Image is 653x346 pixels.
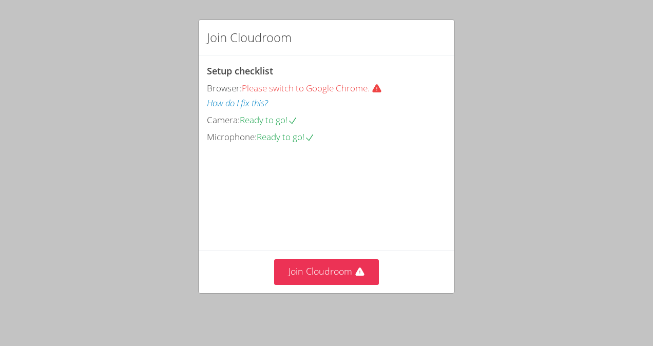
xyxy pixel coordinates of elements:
button: How do I fix this? [207,96,268,111]
span: Browser: [207,82,242,94]
span: Microphone: [207,131,257,143]
span: Ready to go! [257,131,315,143]
h2: Join Cloudroom [207,28,292,47]
button: Join Cloudroom [274,259,379,284]
span: Camera: [207,114,240,126]
span: Please switch to Google Chrome. [242,82,386,94]
span: Setup checklist [207,65,273,77]
span: Ready to go! [240,114,298,126]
